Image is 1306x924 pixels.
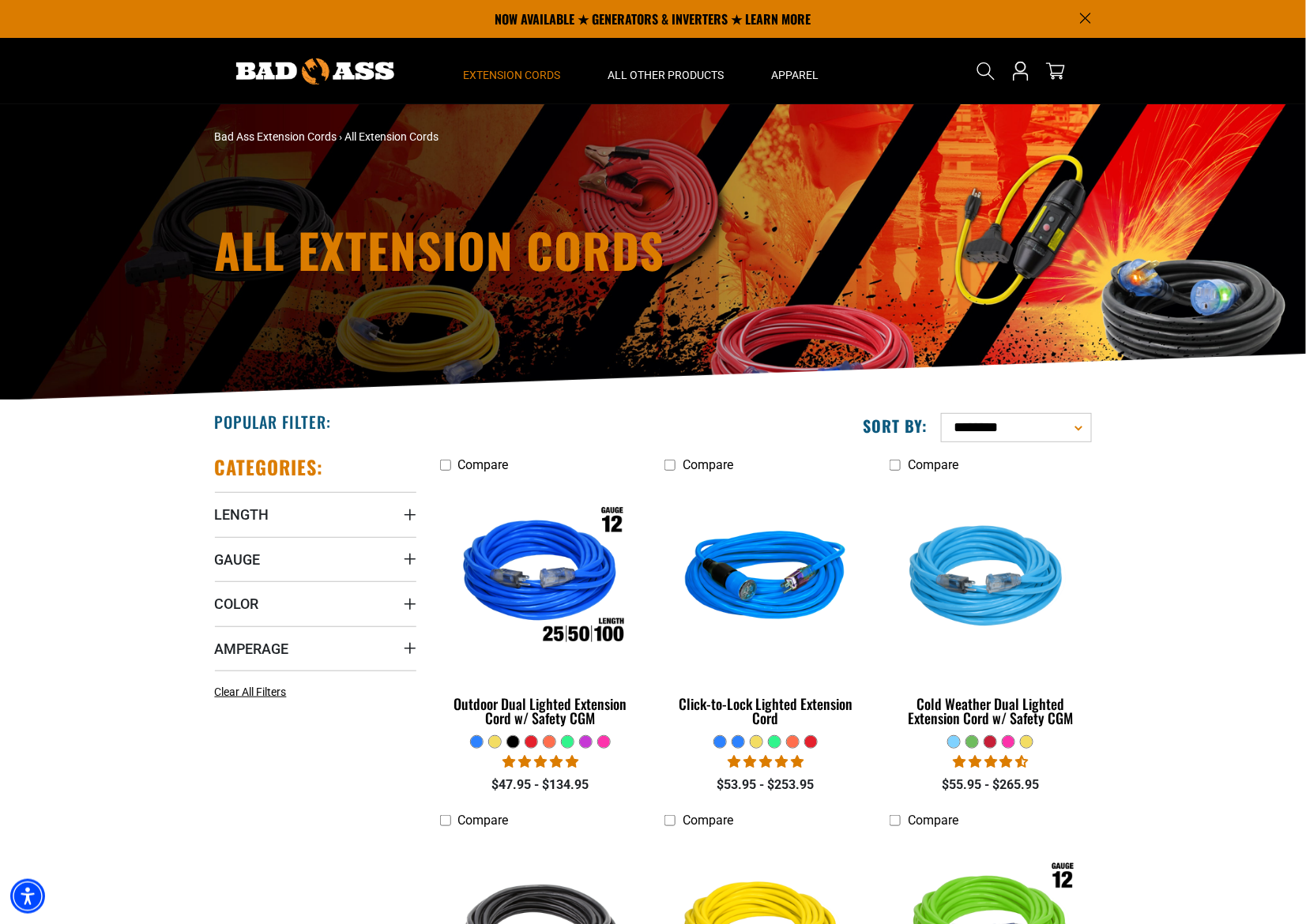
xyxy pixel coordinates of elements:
span: Length [215,505,269,524]
h2: Categories: [215,455,324,479]
span: Clear All Filters [215,685,287,698]
a: cart [1043,62,1068,81]
span: › [340,130,343,143]
img: Bad Ass Extension Cords [236,58,394,85]
div: Outdoor Dual Lighted Extension Cord w/ Safety CGM [440,697,642,725]
div: $55.95 - $265.95 [890,776,1091,794]
span: Gauge [215,550,261,569]
h2: Popular Filter: [215,411,331,432]
summary: Apparel [748,38,843,104]
span: Compare [908,813,958,828]
div: Click-to-Lock Lighted Extension Cord [664,697,866,725]
img: blue [666,488,865,670]
a: Light Blue Cold Weather Dual Lighted Extension Cord w/ Safety CGM [890,480,1091,734]
span: All Extension Cords [345,130,439,143]
summary: Gauge [215,537,416,581]
summary: Color [215,581,416,625]
label: Sort by: [864,415,928,436]
span: Compare [908,457,958,472]
span: 4.82 stars [502,754,578,769]
span: Compare [683,457,733,472]
img: Light Blue [891,488,1090,670]
span: Compare [458,813,509,828]
a: Bad Ass Extension Cords [215,130,337,143]
span: Compare [458,457,509,472]
a: Open this option [1008,38,1033,104]
img: Outdoor Dual Lighted Extension Cord w/ Safety CGM [441,488,640,670]
span: Extension Cords [464,68,561,82]
summary: Length [215,492,416,536]
summary: Amperage [215,626,416,670]
summary: All Other Products [585,38,748,104]
a: blue Click-to-Lock Lighted Extension Cord [664,480,866,734]
span: 4.62 stars [953,754,1029,769]
div: $53.95 - $253.95 [664,776,866,794]
span: Apparel [772,68,819,82]
div: $47.95 - $134.95 [440,776,642,794]
span: All Other Products [608,68,725,82]
a: Outdoor Dual Lighted Extension Cord w/ Safety CGM Outdoor Dual Lighted Extension Cord w/ Safety CGM [440,480,642,734]
div: Cold Weather Dual Lighted Extension Cord w/ Safety CGM [890,697,1091,725]
summary: Extension Cords [440,38,585,104]
summary: Search [973,58,999,84]
nav: breadcrumbs [215,129,792,145]
span: Amperage [215,640,289,658]
a: Clear All Filters [215,684,293,701]
div: Accessibility Menu [10,879,45,914]
span: Compare [683,813,733,828]
span: Color [215,595,259,613]
span: 4.87 stars [728,754,804,769]
h1: All Extension Cords [215,226,792,273]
